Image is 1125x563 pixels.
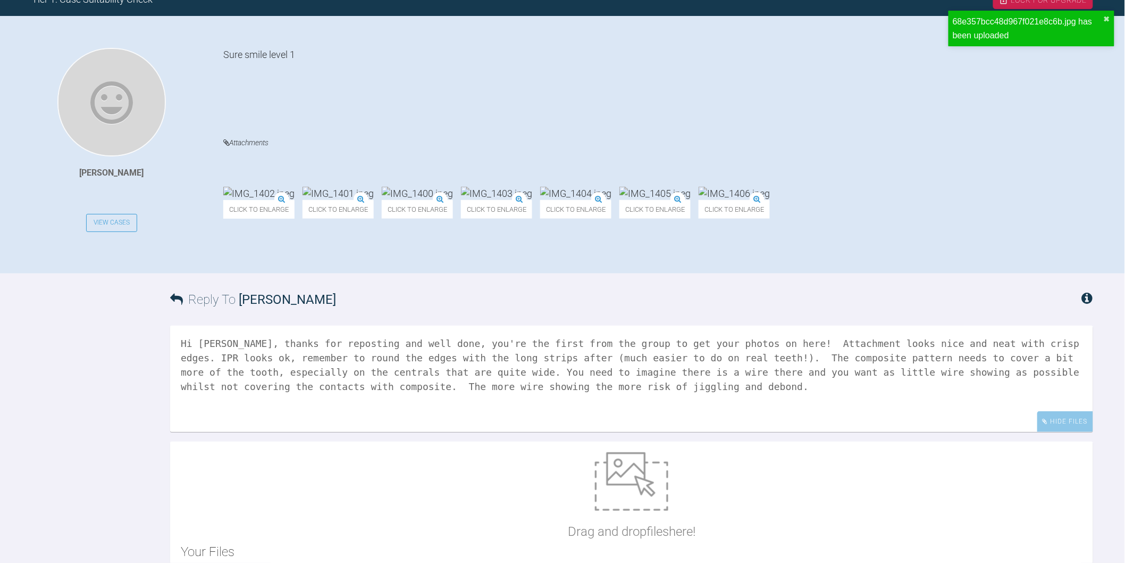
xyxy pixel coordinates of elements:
[80,166,144,180] div: [PERSON_NAME]
[953,15,1104,42] div: 68e357bcc48d967f021e8c6b.jpg has been uploaded
[619,187,691,200] img: IMG_1405.jpeg
[86,214,137,232] a: View Cases
[540,187,611,200] img: IMG_1404.jpeg
[461,187,532,200] img: IMG_1403.jpeg
[303,187,374,200] img: IMG_1401.jpeg
[181,542,1082,562] h2: Your Files
[699,187,770,200] img: IMG_1406.jpeg
[239,292,336,307] span: [PERSON_NAME]
[57,48,166,156] img: Amna Sajad
[170,289,336,310] h3: Reply To
[303,200,374,219] span: Click to enlarge
[223,200,295,219] span: Click to enlarge
[619,200,691,219] span: Click to enlarge
[170,326,1093,432] textarea: Hi [PERSON_NAME], thanks for reposting and well done, you're the first from the group to get your...
[699,200,770,219] span: Click to enlarge
[223,136,1093,150] h4: Attachments
[1104,15,1110,23] button: close
[382,187,453,200] img: IMG_1400.jpeg
[223,48,1093,120] div: Sure smile level 1
[540,200,611,219] span: Click to enlarge
[461,200,532,219] span: Click to enlarge
[1037,411,1093,432] div: Hide Files
[382,200,453,219] span: Click to enlarge
[568,521,695,542] p: Drag and drop files here!
[223,187,295,200] img: IMG_1402.jpeg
